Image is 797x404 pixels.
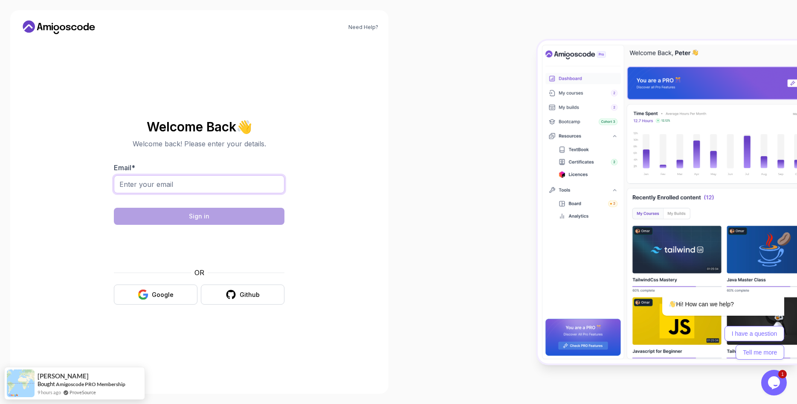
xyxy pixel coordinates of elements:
[538,41,797,364] img: Amigoscode Dashboard
[114,120,284,134] h2: Welcome Back
[114,139,284,149] p: Welcome back! Please enter your details.
[240,291,260,299] div: Github
[194,267,204,278] p: OR
[114,175,284,193] input: Enter your email
[38,389,61,396] span: 9 hours ago
[135,230,264,262] iframe: Widget containing checkbox for hCaptcha security challenge
[635,215,788,366] iframe: chat widget
[348,24,378,31] a: Need Help?
[761,370,788,395] iframe: chat widget
[152,291,174,299] div: Google
[114,208,284,225] button: Sign in
[114,163,135,172] label: Email *
[114,285,197,305] button: Google
[38,372,89,380] span: [PERSON_NAME]
[201,285,284,305] button: Github
[20,20,97,34] a: Home link
[70,389,96,395] a: ProveSource
[38,381,55,387] span: Bought
[189,212,209,221] div: Sign in
[7,369,35,397] img: provesource social proof notification image
[235,118,254,136] span: 👋
[56,381,125,387] a: Amigoscode PRO Membership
